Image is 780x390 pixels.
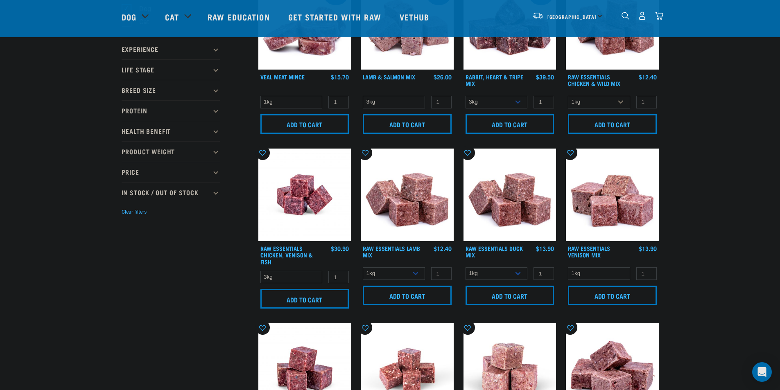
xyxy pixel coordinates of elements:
a: Get started with Raw [280,0,391,33]
a: Raw Essentials Chicken & Wild Mix [568,75,620,85]
input: Add to cart [568,286,657,305]
div: $12.40 [434,245,452,252]
a: Rabbit, Heart & Tripe Mix [466,75,523,85]
p: Protein [122,100,220,121]
input: Add to cart [466,114,554,134]
a: Lamb & Salmon Mix [363,75,415,78]
p: In Stock / Out Of Stock [122,182,220,203]
div: Open Intercom Messenger [752,362,772,382]
a: Cat [165,11,179,23]
div: $12.40 [639,74,657,80]
a: Veal Meat Mince [260,75,305,78]
div: $30.90 [331,245,349,252]
p: Health Benefit [122,121,220,141]
a: Raw Education [199,0,280,33]
img: home-icon-1@2x.png [622,12,629,20]
input: 1 [534,96,554,108]
img: 1113 RE Venison Mix 01 [566,149,659,241]
img: Chicken Venison mix 1655 [258,149,351,241]
button: Clear filters [122,208,147,216]
div: $13.90 [536,245,554,252]
p: Price [122,162,220,182]
input: 1 [431,96,452,108]
input: 1 [431,267,452,280]
input: 1 [328,271,349,284]
a: Raw Essentials Venison Mix [568,247,610,256]
p: Breed Size [122,80,220,100]
input: Add to cart [363,114,452,134]
div: $26.00 [434,74,452,80]
input: Add to cart [260,114,349,134]
img: van-moving.png [532,12,543,19]
p: Life Stage [122,59,220,80]
a: Raw Essentials Duck Mix [466,247,523,256]
a: Raw Essentials Chicken, Venison & Fish [260,247,313,263]
img: ?1041 RE Lamb Mix 01 [361,149,454,241]
input: 1 [636,96,657,108]
div: $13.90 [639,245,657,252]
span: [GEOGRAPHIC_DATA] [547,15,597,18]
a: Raw Essentials Lamb Mix [363,247,420,256]
p: Product Weight [122,141,220,162]
div: $39.50 [536,74,554,80]
img: home-icon@2x.png [655,11,663,20]
a: Vethub [391,0,440,33]
input: 1 [328,96,349,108]
div: $15.70 [331,74,349,80]
img: ?1041 RE Lamb Mix 01 [463,149,556,241]
p: Experience [122,39,220,59]
input: Add to cart [363,286,452,305]
a: Dog [122,11,136,23]
input: Add to cart [260,289,349,309]
img: user.png [638,11,647,20]
input: Add to cart [568,114,657,134]
input: 1 [534,267,554,280]
input: Add to cart [466,286,554,305]
input: 1 [636,267,657,280]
